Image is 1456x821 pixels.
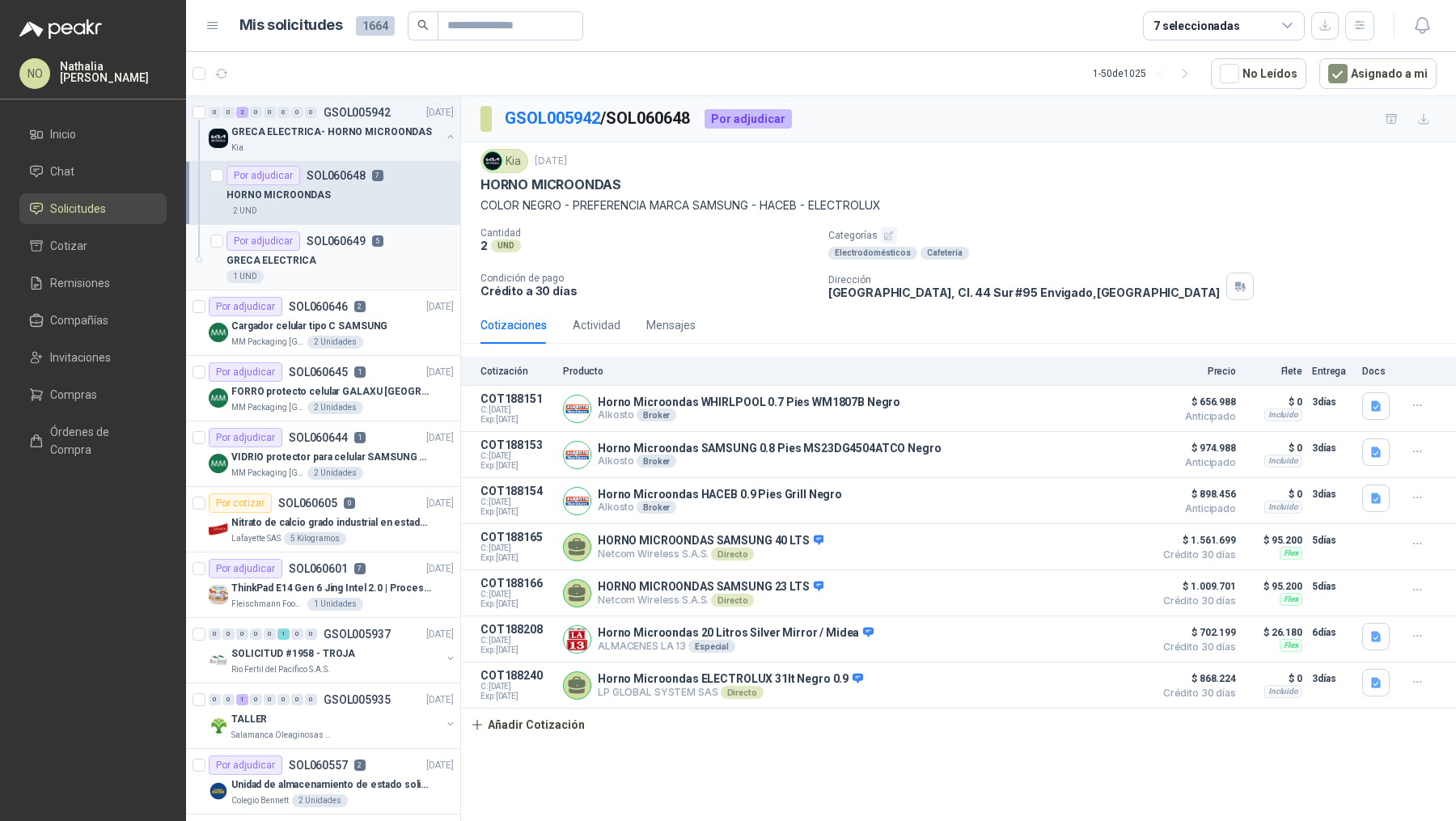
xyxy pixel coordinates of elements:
p: [GEOGRAPHIC_DATA], Cl. 44 Sur #95 Envigado , [GEOGRAPHIC_DATA] [828,286,1221,299]
span: C: [DATE] [480,682,553,692]
p: 5 días [1312,531,1352,550]
p: Flete [1246,366,1302,377]
div: 0 [209,628,221,640]
span: $ 1.561.699 [1155,531,1236,550]
p: Producto [563,366,1145,377]
p: Horno Microondas SAMSUNG 0.8 Pies MS23DG4504ATCO Negro [598,442,941,455]
div: 7 seleccionadas [1153,17,1240,35]
p: Rio Fertil del Pacífico S.A.S. [231,663,330,676]
span: Inicio [50,125,76,143]
a: Por adjudicarSOL0606462[DATE] Company LogoCargador celular tipo C SAMSUNGMM Packaging [GEOGRAPHIC... [186,290,460,356]
img: Company Logo [564,442,590,468]
p: $ 0 [1246,438,1302,458]
div: Cafetería [921,247,969,260]
div: Por adjudicar [209,559,282,578]
p: Netcom Wireless S.A.S. [598,548,823,561]
p: HORNO MICROONDAS [226,188,331,203]
p: $ 26.180 [1246,623,1302,642]
div: Por adjudicar [226,231,300,251]
span: Chat [50,163,74,180]
p: COLOR NEGRO - PREFERENCIA MARCA SAMSUNG - HACEB - ELECTROLUX [480,197,1437,214]
p: Condición de pago [480,273,815,284]
p: VIDRIO protector para celular SAMSUNG GALAXI A16 5G [231,450,433,465]
div: 2 UND [226,205,264,218]
span: Órdenes de Compra [50,423,151,459]
p: [DATE] [426,299,454,315]
span: $ 656.988 [1155,392,1236,412]
p: Cargador celular tipo C SAMSUNG [231,319,387,334]
p: COT188166 [480,577,553,590]
span: $ 1.009.701 [1155,577,1236,596]
p: / SOL060648 [505,106,692,131]
div: Incluido [1264,501,1302,514]
div: 0 [264,628,276,640]
span: C: [DATE] [480,405,553,415]
p: Horno Microondas WHIRLPOOL 0.7 Pies WM1807B Negro [598,396,900,408]
p: LP GLOBAL SYSTEM SAS [598,686,863,699]
p: 0 [344,497,355,509]
button: No Leídos [1211,58,1306,89]
span: Exp: [DATE] [480,692,553,701]
button: Asignado a mi [1319,58,1437,89]
p: COT188165 [480,531,553,544]
p: HORNO MICROONDAS SAMSUNG 23 LTS [598,580,823,595]
div: NO [19,58,50,89]
div: 0 [277,107,290,118]
p: [DATE] [535,154,567,169]
a: Por cotizarSOL0606050[DATE] Company LogoNitrato de calcio grado industrial en estado solidoLafaye... [186,487,460,552]
p: GSOL005937 [324,628,391,640]
span: Exp: [DATE] [480,415,553,425]
span: C: [DATE] [480,451,553,461]
div: 0 [264,107,276,118]
p: SOL060648 [307,170,366,181]
span: Compañías [50,311,108,329]
div: 0 [305,107,317,118]
div: 0 [291,694,303,705]
p: 6 días [1312,623,1352,642]
a: Solicitudes [19,193,167,224]
span: Invitaciones [50,349,111,366]
span: Solicitudes [50,200,106,218]
p: $ 0 [1246,392,1302,412]
div: Electrodomésticos [828,247,917,260]
img: Company Logo [209,129,228,148]
div: 0 [305,628,317,640]
img: Company Logo [484,152,502,170]
span: Exp: [DATE] [480,599,553,609]
p: 5 días [1312,577,1352,596]
span: Exp: [DATE] [480,461,553,471]
div: Broker [637,455,676,468]
p: HORNO MICROONDAS SAMSUNG 40 LTS [598,534,823,548]
p: MM Packaging [GEOGRAPHIC_DATA] [231,467,304,480]
p: SOL060649 [307,235,366,247]
p: SOL060646 [289,301,348,312]
span: C: [DATE] [480,497,553,507]
a: 0 0 0 0 0 1 0 0 GSOL005937[DATE] Company LogoSOLICITUD #1958 - TROJARio Fertil del Pacífico S.A.S. [209,624,457,676]
div: 0 [209,107,221,118]
p: ALMACENES LA 13 [598,640,874,653]
p: Unidad de almacenamiento de estado solido Marca SK hynix [DATE] NVMe 256GB HFM256GDJTNG-8310A M.2... [231,777,433,793]
div: Mensajes [646,316,696,334]
p: COT188154 [480,485,553,497]
span: Cotizar [50,237,87,255]
a: Compañías [19,305,167,336]
img: Company Logo [209,650,228,670]
div: 1 [236,694,248,705]
div: 1 [277,628,290,640]
span: Anticipado [1155,412,1236,421]
p: Alkosto [598,501,842,514]
p: Categorías [828,227,1450,243]
p: COT188153 [480,438,553,451]
p: Horno Microondas ELECTROLUX 31lt Negro 0.9 [598,672,863,687]
img: Company Logo [209,585,228,604]
a: Por adjudicarSOL0606495GRECA ELECTRICA1 UND [186,225,460,290]
div: UND [491,239,521,252]
img: Company Logo [564,626,590,653]
span: $ 974.988 [1155,438,1236,458]
div: Flex [1280,639,1302,652]
h1: Mis solicitudes [239,14,343,37]
p: Horno Microondas HACEB 0.9 Pies Grill Negro [598,488,842,501]
div: Broker [637,408,676,421]
p: GRECA ELECTRICA [226,253,316,269]
a: Por adjudicarSOL0606487HORNO MICROONDAS2 UND [186,159,460,225]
